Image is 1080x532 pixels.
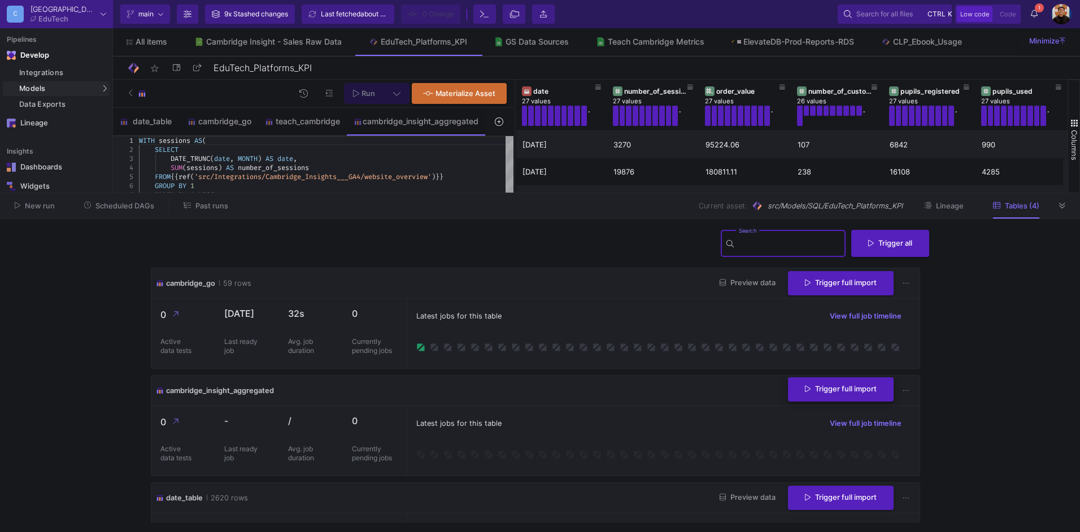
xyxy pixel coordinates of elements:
[190,172,194,181] span: (
[156,278,164,289] img: icon
[711,489,785,507] button: Preview data
[868,239,912,247] span: Trigger all
[288,444,322,463] p: Avg. job duration
[830,419,902,428] span: View full job timeline
[113,145,133,154] div: 2
[19,68,107,77] div: Integrations
[178,190,186,199] span: BY
[412,83,507,104] button: Materialize Asset
[7,51,16,60] img: Navigation icon
[113,154,133,163] div: 3
[7,182,16,191] img: Navigation icon
[768,200,903,211] span: src/Models/SQL/EduTech_Platforms_KPI
[354,117,362,126] img: SQL-Model type child icon
[436,89,495,98] span: Materialize Asset
[120,117,174,126] div: date_table
[711,274,785,292] button: Preview data
[613,132,693,158] div: 3270
[889,97,974,106] div: 27 values
[166,492,203,503] span: date_table
[979,197,1053,215] button: Tables (4)
[360,10,420,18] span: about 21 hours ago
[190,190,194,199] span: 1
[188,117,196,126] img: SQL-Model type child icon
[955,106,957,126] div: .
[494,37,504,47] img: Tab icon
[416,418,502,429] span: Latest jobs for this table
[927,7,946,21] span: ctrl
[155,181,175,190] span: GROUP
[20,182,94,191] div: Widgets
[522,186,601,212] div: [DATE]
[805,493,877,502] span: Trigger full import
[1024,5,1044,24] button: 1
[821,308,911,325] button: View full job timeline
[924,7,946,21] button: ctrlk
[113,163,133,172] div: 4
[160,308,206,322] p: 0
[20,51,37,60] div: Develop
[588,106,590,126] div: .
[838,5,952,24] button: Search for all filesctrlk
[706,132,785,158] div: 95224.06
[95,202,154,210] span: Scheduled DAGs
[788,486,894,510] button: Trigger full import
[138,89,146,98] img: SQL-Model type child icon
[155,172,171,181] span: FROM
[1035,3,1044,12] span: 1
[156,492,164,503] img: icon
[170,197,242,215] button: Past runs
[171,163,182,172] span: SUM
[293,154,297,163] span: ,
[224,6,288,23] div: 9x Stashed changes
[71,197,168,215] button: Scheduled DAGs
[716,87,779,95] div: order_value
[1070,130,1079,160] span: Columns
[522,97,607,106] div: 27 values
[362,89,375,98] span: Run
[3,66,110,80] a: Integrations
[354,117,478,126] div: cambridge_insight_aggregated
[1,197,68,215] button: New run
[194,37,204,47] img: Tab icon
[166,385,274,396] span: cambridge_insight_aggregated
[288,308,334,319] p: 32s
[127,61,141,75] img: Logo
[699,200,747,211] span: Current asset:
[344,83,384,104] button: Run
[731,40,741,43] img: Tab icon
[743,37,854,46] div: ElevateDB-Prod-Reports-RDS
[821,415,911,432] button: View full job timeline
[533,87,595,95] div: date
[265,154,273,163] span: AS
[230,154,234,163] span: ,
[166,278,215,289] span: cambridge_go
[613,97,698,106] div: 27 values
[7,6,24,23] div: C
[830,312,902,320] span: View full job timeline
[788,271,894,295] button: Trigger full import
[159,136,190,145] span: sessions
[178,172,190,181] span: ref
[613,159,693,185] div: 19876
[522,159,601,185] div: [DATE]
[624,87,687,95] div: number_of_sessions
[171,154,210,163] span: DATE_TRUNC
[982,186,1061,212] div: 2274
[720,493,776,502] span: Preview data
[788,377,894,402] button: Trigger full import
[3,46,110,64] mat-expansion-panel-header: Navigation iconDevelop
[120,117,128,126] img: SQL-Model type child icon
[205,5,295,24] button: 9x Stashed changes
[890,159,969,185] div: 16108
[210,154,214,163] span: (
[751,200,763,212] img: SQL Model
[992,87,1056,95] div: pupils_used
[936,202,964,210] span: Lineage
[596,37,606,47] img: Tab icon
[981,97,1066,106] div: 27 values
[113,136,133,145] div: 1
[7,163,16,172] img: Navigation icon
[957,6,992,22] button: Low code
[219,278,251,289] span: 59 rows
